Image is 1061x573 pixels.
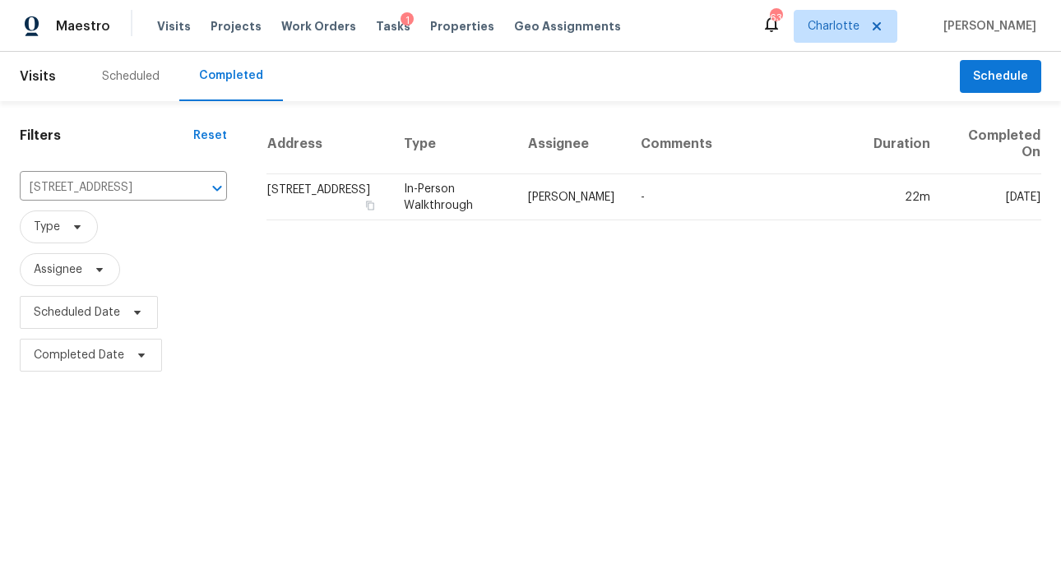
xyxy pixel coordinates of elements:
[266,114,391,174] th: Address
[770,10,781,26] div: 63
[199,67,263,84] div: Completed
[193,127,227,144] div: Reset
[430,18,494,35] span: Properties
[860,114,943,174] th: Duration
[515,174,628,220] td: [PERSON_NAME]
[391,114,515,174] th: Type
[943,174,1041,220] td: [DATE]
[34,347,124,363] span: Completed Date
[266,174,391,220] td: [STREET_ADDRESS]
[376,21,410,32] span: Tasks
[401,12,414,29] div: 1
[515,114,628,174] th: Assignee
[20,175,181,201] input: Search for an address...
[960,60,1041,94] button: Schedule
[281,18,356,35] span: Work Orders
[56,18,110,35] span: Maestro
[34,261,82,278] span: Assignee
[808,18,859,35] span: Charlotte
[628,114,860,174] th: Comments
[391,174,515,220] td: In-Person Walkthrough
[20,58,56,95] span: Visits
[211,18,262,35] span: Projects
[514,18,621,35] span: Geo Assignments
[157,18,191,35] span: Visits
[20,127,193,144] h1: Filters
[363,198,378,213] button: Copy Address
[860,174,943,220] td: 22m
[628,174,860,220] td: -
[34,304,120,321] span: Scheduled Date
[206,177,229,200] button: Open
[973,67,1028,87] span: Schedule
[943,114,1041,174] th: Completed On
[102,68,160,85] div: Scheduled
[34,219,60,235] span: Type
[937,18,1036,35] span: [PERSON_NAME]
